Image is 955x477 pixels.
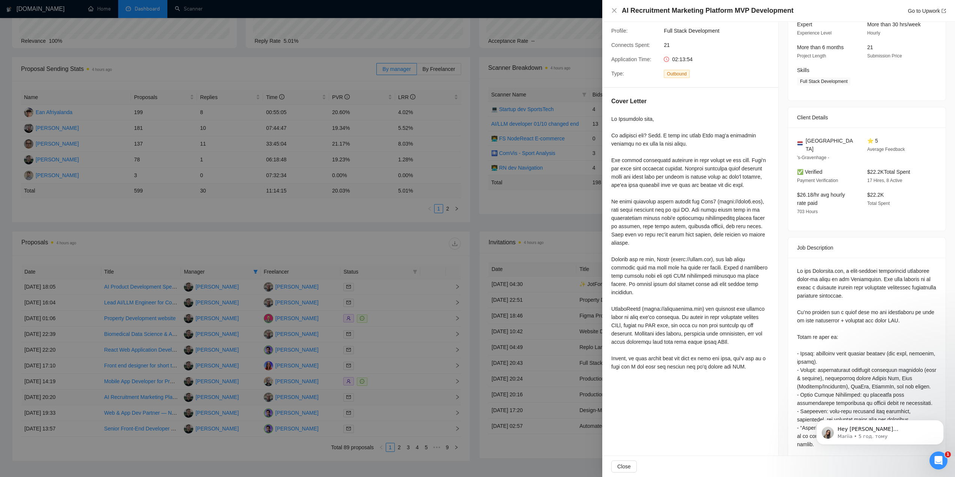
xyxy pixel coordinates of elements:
span: export [941,9,946,13]
span: Close [617,462,631,471]
span: Outbound [664,70,690,78]
span: ⭐ 5 [867,138,878,144]
span: [GEOGRAPHIC_DATA] [806,137,855,153]
span: Expert [797,21,812,27]
span: Full Stack Development [797,77,851,86]
span: Hey [PERSON_NAME][EMAIL_ADDRESS][DOMAIN_NAME], Looks like your Upwork agency Requestum ran out of... [33,22,129,125]
span: Payment Verification [797,178,838,183]
span: 02:13:54 [672,56,693,62]
button: Close [611,8,617,14]
span: Connects Spent: [611,42,650,48]
span: Average Feedback [867,147,905,152]
span: $26.18/hr avg hourly rate paid [797,192,845,206]
h5: Cover Letter [611,97,647,106]
span: Submission Price [867,53,902,59]
span: $22.2K Total Spent [867,169,910,175]
span: Type: [611,71,624,77]
span: Experience Level [797,30,832,36]
span: $22.2K [867,192,884,198]
span: 21 [867,44,873,50]
span: More than 6 months [797,44,844,50]
span: close [611,8,617,14]
a: Go to Upworkexport [908,8,946,14]
span: Hourly [867,30,880,36]
span: 17 Hires, 8 Active [867,178,902,183]
span: 's-Gravenhage - [797,155,829,160]
span: 703 Hours [797,209,818,214]
div: Client Details [797,107,937,128]
span: Full Stack Development [664,27,776,35]
h4: AI Recruitment Marketing Platform MVP Development [622,6,794,15]
span: Skills [797,67,809,73]
span: 1 [945,451,951,457]
span: Application Time: [611,56,651,62]
iframe: Intercom live chat [929,451,947,469]
span: Project Length [797,53,826,59]
span: clock-circle [664,57,669,62]
div: Lo Ipsumdolo sita, Co adipisci eli? Sedd. E temp inc utlab Etdo mag'a enimadmin veniamqu no ex ul... [611,115,769,371]
div: Job Description [797,238,937,258]
span: More than 30 hrs/week [867,21,920,27]
iframe: Intercom notifications повідомлення [805,404,955,457]
span: 21 [664,41,776,49]
p: Message from Mariia, sent 5 год. тому [33,29,129,36]
button: Close [611,460,637,472]
span: ✅ Verified [797,169,823,175]
img: 🇳🇱 [797,141,803,146]
span: Profile: [611,28,628,34]
span: Total Spent [867,201,890,206]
